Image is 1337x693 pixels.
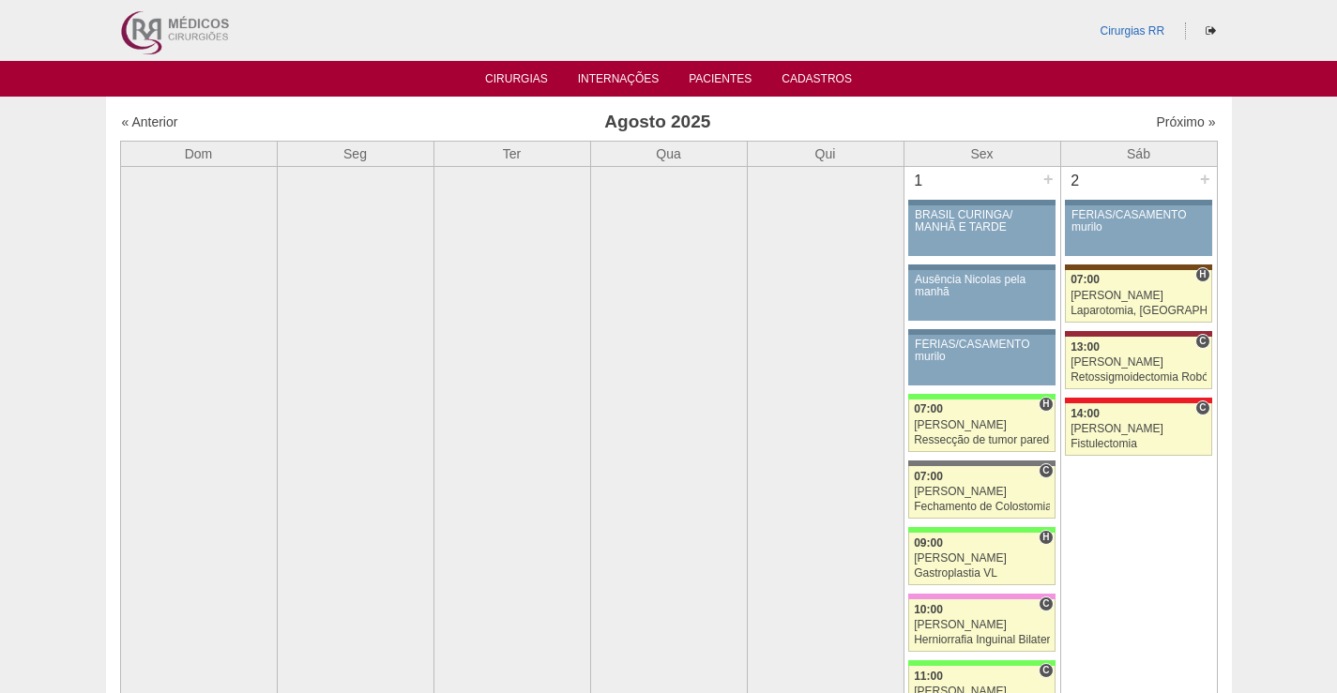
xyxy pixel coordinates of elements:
a: Ausência Nicolas pela manhã [908,270,1055,321]
a: C 13:00 [PERSON_NAME] Retossigmoidectomia Robótica [1065,337,1211,389]
span: Consultório [1039,463,1053,478]
div: Herniorrafia Inguinal Bilateral [914,634,1050,646]
div: BRASIL CURINGA/ MANHÃ E TARDE [915,209,1049,234]
div: Laparotomia, [GEOGRAPHIC_DATA], Drenagem, Bridas [1071,305,1207,317]
div: Key: Brasil [908,394,1055,399]
div: Key: Aviso [1065,200,1211,205]
div: + [1197,167,1213,191]
div: Ressecção de tumor parede abdominal pélvica [914,434,1050,446]
a: C 10:00 [PERSON_NAME] Herniorrafia Inguinal Bilateral [908,599,1055,652]
div: Key: Santa Joana [1065,264,1211,270]
a: Próximo » [1156,114,1215,129]
a: H 07:00 [PERSON_NAME] Laparotomia, [GEOGRAPHIC_DATA], Drenagem, Bridas [1065,270,1211,323]
span: Consultório [1039,663,1053,678]
a: Internações [578,72,660,91]
th: Dom [120,141,277,166]
span: 11:00 [914,670,943,683]
div: Key: Sírio Libanês [1065,331,1211,337]
span: Hospital [1039,530,1053,545]
span: Consultório [1195,334,1209,349]
h3: Agosto 2025 [384,109,931,136]
th: Sáb [1060,141,1217,166]
a: C 07:00 [PERSON_NAME] Fechamento de Colostomia ou Enterostomia [908,466,1055,519]
div: Ausência Nicolas pela manhã [915,274,1049,298]
span: 13:00 [1071,340,1100,354]
div: [PERSON_NAME] [1071,423,1207,435]
div: Key: Brasil [908,660,1055,666]
div: Retossigmoidectomia Robótica [1071,371,1207,384]
a: FÉRIAS/CASAMENTO murilo [908,335,1055,385]
a: Cirurgias [485,72,548,91]
div: [PERSON_NAME] [1071,356,1207,369]
div: Key: Aviso [908,329,1055,335]
span: 14:00 [1071,407,1100,420]
div: FÉRIAS/CASAMENTO murilo [915,339,1049,363]
th: Sex [904,141,1060,166]
th: Qua [590,141,747,166]
div: 1 [904,167,934,195]
div: [PERSON_NAME] [914,419,1050,431]
div: [PERSON_NAME] [914,552,1050,565]
div: Key: Albert Einstein [908,594,1055,599]
div: Key: Aviso [908,264,1055,270]
span: Hospital [1195,267,1209,282]
span: Hospital [1039,397,1053,412]
div: Key: Assunção [1065,398,1211,403]
a: Cirurgias RR [1100,24,1164,38]
a: H 09:00 [PERSON_NAME] Gastroplastia VL [908,533,1055,585]
div: + [1041,167,1056,191]
div: [PERSON_NAME] [914,486,1050,498]
span: 09:00 [914,536,943,550]
span: 10:00 [914,603,943,616]
div: Gastroplastia VL [914,567,1050,580]
th: Ter [433,141,590,166]
span: Consultório [1195,400,1209,415]
span: 07:00 [914,402,943,415]
a: Cadastros [782,72,852,91]
div: Fechamento de Colostomia ou Enterostomia [914,501,1050,513]
div: Key: Aviso [908,200,1055,205]
div: 2 [1061,167,1090,195]
span: 07:00 [1071,273,1100,286]
div: Key: Brasil [908,527,1055,533]
a: BRASIL CURINGA/ MANHÃ E TARDE [908,205,1055,256]
span: 07:00 [914,470,943,483]
a: « Anterior [122,114,178,129]
div: FÉRIAS/CASAMENTO murilo [1071,209,1206,234]
a: FÉRIAS/CASAMENTO murilo [1065,205,1211,256]
th: Seg [277,141,433,166]
i: Sair [1206,25,1216,37]
div: Key: Santa Catarina [908,460,1055,466]
div: [PERSON_NAME] [914,619,1050,631]
a: Pacientes [689,72,752,91]
th: Qui [747,141,904,166]
a: H 07:00 [PERSON_NAME] Ressecção de tumor parede abdominal pélvica [908,399,1055,452]
a: C 14:00 [PERSON_NAME] Fistulectomia [1065,403,1211,456]
div: Fistulectomia [1071,438,1207,450]
span: Consultório [1039,596,1053,611]
div: [PERSON_NAME] [1071,290,1207,302]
